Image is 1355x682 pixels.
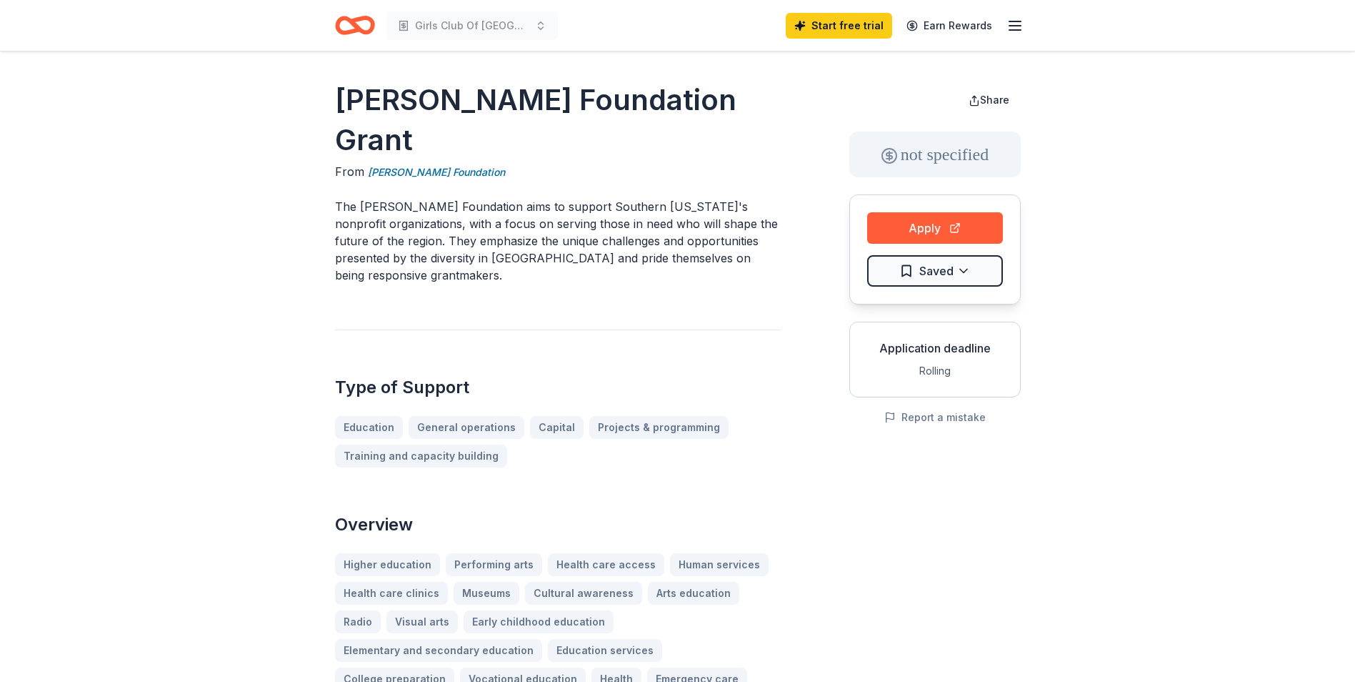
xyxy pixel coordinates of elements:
a: [PERSON_NAME] Foundation [368,164,505,181]
button: Share [957,86,1021,114]
span: Saved [919,262,954,280]
button: Apply [867,212,1003,244]
h2: Type of Support [335,376,781,399]
span: Share [980,94,1009,106]
h2: Overview [335,513,781,536]
button: Saved [867,255,1003,287]
span: Girls Club Of [GEOGRAPHIC_DATA] [415,17,529,34]
div: Application deadline [861,340,1009,357]
button: Report a mistake [884,409,986,426]
a: Home [335,9,375,42]
a: Start free trial [786,13,892,39]
p: The [PERSON_NAME] Foundation aims to support Southern [US_STATE]'s nonprofit organizations, with ... [335,198,781,284]
div: not specified [849,132,1021,177]
a: Earn Rewards [898,13,1001,39]
a: General operations [409,416,524,439]
a: Education [335,416,403,439]
div: Rolling [861,362,1009,380]
a: Training and capacity building [335,445,507,468]
a: Projects & programming [589,416,729,439]
button: Girls Club Of [GEOGRAPHIC_DATA] [386,11,558,40]
h1: [PERSON_NAME] Foundation Grant [335,80,781,160]
a: Capital [530,416,584,439]
div: From [335,163,781,181]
